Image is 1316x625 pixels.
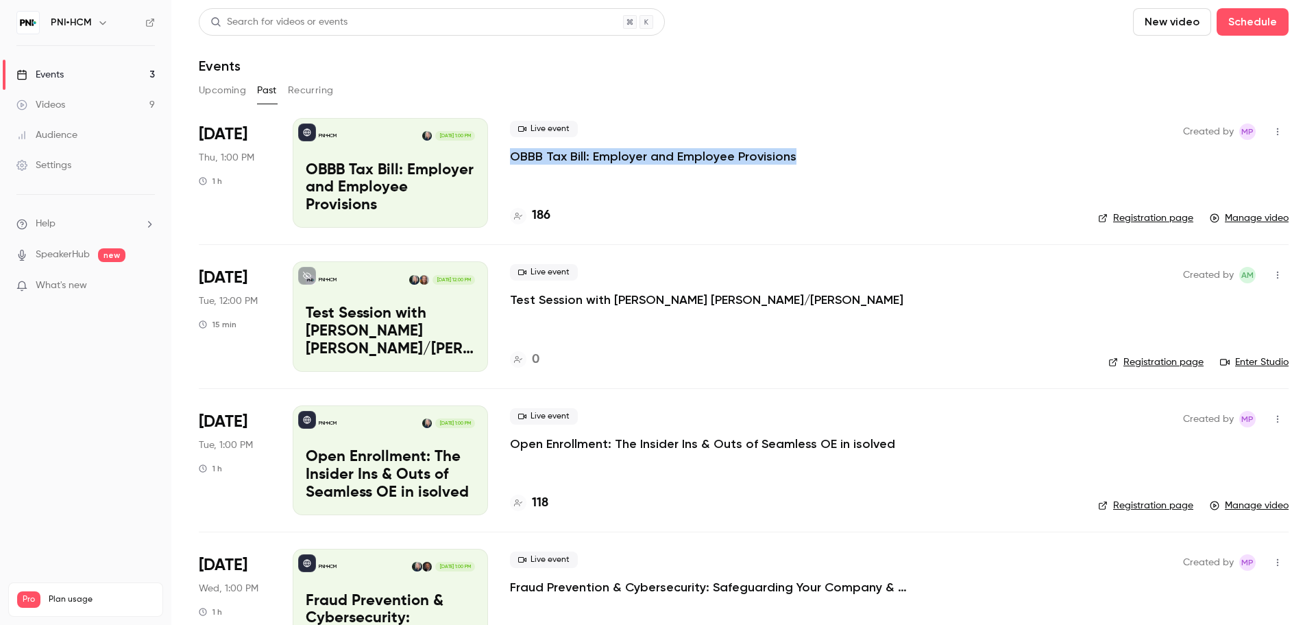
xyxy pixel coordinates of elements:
[1210,499,1289,512] a: Manage video
[306,162,475,215] p: OBBB Tax Bill: Employer and Employee Provisions
[17,12,39,34] img: PNI•HCM
[510,408,578,425] span: Live event
[199,582,258,595] span: Wed, 1:00 PM
[1098,211,1193,225] a: Registration page
[98,248,125,262] span: new
[288,80,334,102] button: Recurring
[16,68,64,82] div: Events
[293,405,488,515] a: Open Enrollment: The Insider Ins & Outs of Seamless OE in isolvedPNI•HCMAmy Miller[DATE] 1:00 PMO...
[199,261,271,371] div: Aug 26 Tue, 12:00 PM (America/New York)
[1183,123,1234,140] span: Created by
[199,438,253,452] span: Tue, 1:00 PM
[1241,554,1254,571] span: MP
[510,494,548,512] a: 118
[1239,411,1256,427] span: Melissa Pisarski
[199,267,247,289] span: [DATE]
[1183,554,1234,571] span: Created by
[319,420,337,427] p: PNI•HCM
[422,131,432,141] img: Amy Miller
[510,264,578,281] span: Live event
[199,463,222,474] div: 1 h
[510,292,903,308] a: Test Session with [PERSON_NAME] [PERSON_NAME]/[PERSON_NAME]
[17,591,40,608] span: Pro
[510,351,539,369] a: 0
[409,275,419,285] img: Amy Miller
[1098,499,1193,512] a: Registration page
[199,80,246,102] button: Upcoming
[422,562,432,571] img: Nick Holcomb
[510,207,550,225] a: 186
[293,118,488,228] a: OBBB Tax Bill: Employer and Employee ProvisionsPNI•HCMAmy Miller[DATE] 1:00 PMOBBB Tax Bill: Empl...
[306,305,475,358] p: Test Session with [PERSON_NAME] [PERSON_NAME]/[PERSON_NAME]
[510,436,895,452] a: Open Enrollment: The Insider Ins & Outs of Seamless OE in isolved
[306,449,475,502] p: Open Enrollment: The Insider Ins & Outs of Seamless OE in isolved
[510,121,578,137] span: Live event
[199,319,236,330] div: 15 min
[51,16,92,30] h6: PNI•HCM
[199,294,258,308] span: Tue, 12:00 PM
[532,494,548,512] h4: 118
[16,98,65,112] div: Videos
[1241,267,1254,283] span: AM
[36,248,90,262] a: SpeakerHub
[199,411,247,433] span: [DATE]
[532,207,550,225] h4: 186
[419,275,429,285] img: Nancy Kuhn
[199,176,222,187] div: 1 h
[319,563,337,570] p: PNI•HCM
[199,58,241,74] h1: Events
[1220,355,1289,369] a: Enter Studio
[199,151,254,165] span: Thu, 1:00 PM
[1210,211,1289,225] a: Manage video
[1183,411,1234,427] span: Created by
[1241,123,1254,140] span: MP
[199,123,247,145] span: [DATE]
[36,279,87,293] span: What's new
[510,148,796,165] a: OBBB Tax Bill: Employer and Employee Provisions
[257,80,277,102] button: Past
[532,351,539,369] h4: 0
[422,418,432,428] img: Amy Miller
[1133,8,1211,36] button: New video
[199,405,271,515] div: Aug 12 Tue, 1:00 PM (America/New York)
[1241,411,1254,427] span: MP
[49,594,154,605] span: Plan usage
[16,158,71,172] div: Settings
[435,562,474,571] span: [DATE] 1:00 PM
[1239,123,1256,140] span: Melissa Pisarski
[16,217,155,231] li: help-dropdown-opener
[293,261,488,371] a: Test Session with Shulman Rogers/NancyPNI•HCMNancy KuhnAmy Miller[DATE] 12:00 PMTest Session with...
[432,275,474,285] span: [DATE] 12:00 PM
[319,132,337,139] p: PNI•HCM
[1183,267,1234,283] span: Created by
[1239,267,1256,283] span: Amy Miller
[1217,8,1289,36] button: Schedule
[412,562,422,571] img: Amy Miller
[1108,355,1204,369] a: Registration page
[138,280,155,292] iframe: Noticeable Trigger
[199,118,271,228] div: Aug 28 Thu, 1:00 PM (America/New York)
[210,15,348,30] div: Search for videos or events
[16,128,77,142] div: Audience
[199,606,222,617] div: 1 h
[510,579,921,595] a: Fraud Prevention & Cybersecurity: Safeguarding Your Company & Employee Data
[1239,554,1256,571] span: Melissa Pisarski
[199,554,247,576] span: [DATE]
[435,418,474,428] span: [DATE] 1:00 PM
[435,131,474,141] span: [DATE] 1:00 PM
[36,217,56,231] span: Help
[510,552,578,568] span: Live event
[319,276,337,283] p: PNI•HCM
